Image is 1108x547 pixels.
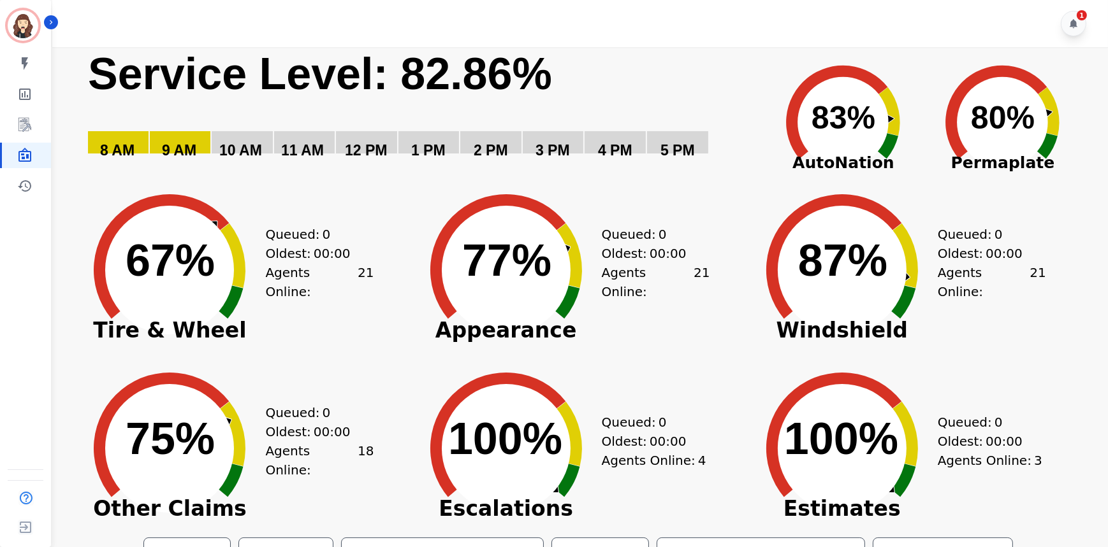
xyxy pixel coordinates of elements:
[1077,10,1087,20] div: 1
[602,432,697,451] div: Oldest:
[602,451,710,470] div: Agents Online:
[995,413,1003,432] span: 0
[938,263,1046,301] div: Agents Online:
[281,142,324,159] text: 11 AM
[1034,451,1042,470] span: 3
[265,244,361,263] div: Oldest:
[659,413,667,432] span: 0
[323,225,331,244] span: 0
[747,502,938,515] span: Estimates
[650,432,687,451] span: 00:00
[536,142,570,159] text: 3 PM
[126,414,215,464] text: 75%
[265,225,361,244] div: Queued:
[747,324,938,337] span: Windshield
[602,244,697,263] div: Oldest:
[462,236,551,285] text: 77%
[938,225,1033,244] div: Queued:
[764,151,923,175] span: AutoNation
[784,414,898,464] text: 100%
[265,403,361,422] div: Queued:
[995,225,1003,244] span: 0
[88,49,552,99] text: Service Level: 82.86%
[650,244,687,263] span: 00:00
[87,47,760,178] svg: Service Level: 0%
[358,263,374,301] span: 21
[698,451,706,470] span: 4
[219,142,262,159] text: 10 AM
[602,225,697,244] div: Queued:
[986,432,1023,451] span: 00:00
[265,263,374,301] div: Agents Online:
[162,142,196,159] text: 9 AM
[598,142,632,159] text: 4 PM
[602,413,697,432] div: Queued:
[265,441,374,480] div: Agents Online:
[448,414,562,464] text: 100%
[358,441,374,480] span: 18
[659,225,667,244] span: 0
[938,451,1046,470] div: Agents Online:
[1030,263,1046,301] span: 21
[411,324,602,337] span: Appearance
[411,142,446,159] text: 1 PM
[660,142,695,159] text: 5 PM
[314,244,351,263] span: 00:00
[938,413,1033,432] div: Queued:
[986,244,1023,263] span: 00:00
[314,422,351,441] span: 00:00
[474,142,508,159] text: 2 PM
[100,142,135,159] text: 8 AM
[923,151,1082,175] span: Permaplate
[8,10,38,41] img: Bordered avatar
[345,142,387,159] text: 12 PM
[812,100,875,136] text: 83%
[798,236,887,285] text: 87%
[265,422,361,441] div: Oldest:
[411,502,602,515] span: Escalations
[74,502,265,515] span: Other Claims
[694,263,710,301] span: 21
[971,100,1035,136] text: 80%
[126,236,215,285] text: 67%
[323,403,331,422] span: 0
[938,244,1033,263] div: Oldest:
[74,324,265,337] span: Tire & Wheel
[938,432,1033,451] div: Oldest:
[602,263,710,301] div: Agents Online:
